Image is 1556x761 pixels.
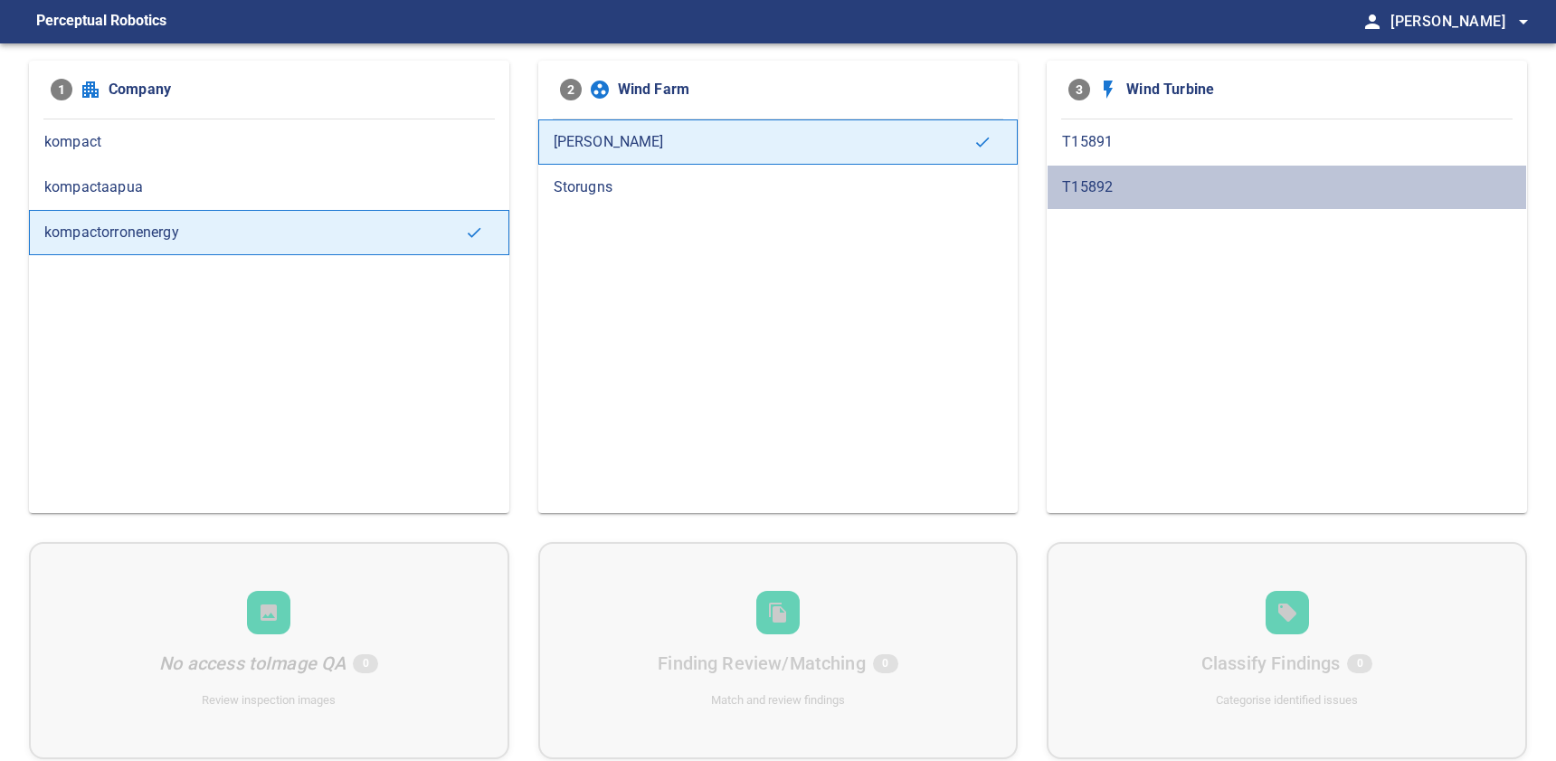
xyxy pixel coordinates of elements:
[36,7,166,36] figcaption: Perceptual Robotics
[554,131,974,153] span: [PERSON_NAME]
[1126,79,1505,100] span: Wind Turbine
[1361,11,1383,33] span: person
[44,131,494,153] span: kompact
[1047,119,1527,165] div: T15891
[538,119,1019,165] div: [PERSON_NAME]
[560,79,582,100] span: 2
[554,176,1003,198] span: Storugns
[29,165,509,210] div: kompactaapua
[1390,9,1534,34] span: [PERSON_NAME]
[29,119,509,165] div: kompact
[618,79,997,100] span: Wind Farm
[1047,165,1527,210] div: T15892
[1062,176,1512,198] span: T15892
[1383,4,1534,40] button: [PERSON_NAME]
[29,210,509,255] div: kompactorronenergy
[109,79,488,100] span: Company
[51,79,72,100] span: 1
[44,222,465,243] span: kompactorronenergy
[1062,131,1512,153] span: T15891
[44,176,494,198] span: kompactaapua
[1513,11,1534,33] span: arrow_drop_down
[1068,79,1090,100] span: 3
[538,165,1019,210] div: Storugns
